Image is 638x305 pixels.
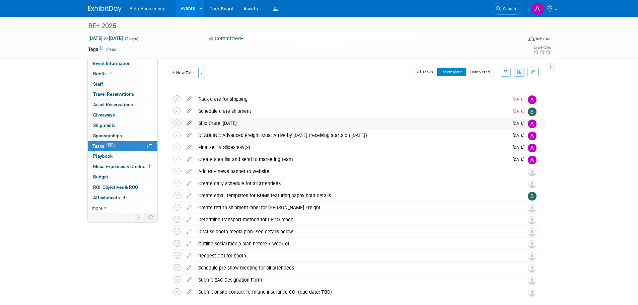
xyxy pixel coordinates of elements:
[93,123,116,128] span: Shipments
[92,143,115,149] span: Tasks
[195,178,514,189] div: Create daily schedule for all attendees
[88,35,123,41] span: [DATE] [DATE]
[88,89,157,99] a: Travel Reservations
[528,228,537,237] img: Unassigned
[106,143,115,148] span: 63%
[528,36,535,41] img: Format-Inperson.png
[93,61,131,66] span: Event Information
[536,36,552,41] div: In-Person
[528,132,537,140] img: Anne Mertens
[92,205,102,211] span: more
[183,253,195,259] a: edit
[513,109,528,113] span: [DATE]
[88,162,157,172] a: Misc. Expenses & Credits1
[109,72,112,75] i: Booth reservation complete
[122,195,127,200] span: 4
[88,69,157,79] a: Booth
[88,182,157,193] a: ROI, Objectives & ROO
[183,289,195,295] a: edit
[183,108,195,114] a: edit
[195,226,514,237] div: Discuss booth media plan. See details below.
[412,68,438,76] button: All Tasks
[183,120,195,126] a: edit
[437,68,466,76] button: Incomplete
[183,205,195,211] a: edit
[195,190,514,201] div: Create email templates for BDMs featuring happy hour details
[195,286,514,298] div: Submit onsite contact form and insurance COI (due date: TBD)
[483,35,552,45] div: Event Format
[183,96,195,102] a: edit
[528,168,537,176] img: Unassigned
[93,153,113,159] span: Playbook
[88,193,157,203] a: Attachments4
[93,102,133,107] span: Asset Reservations
[183,277,195,283] a: edit
[183,217,195,223] a: edit
[528,156,537,164] img: Anne Mertens
[528,192,537,201] img: Sara Dorsey
[195,105,509,117] div: Schedule crate shipment
[183,156,195,162] a: edit
[513,97,528,101] span: [DATE]
[88,121,157,131] a: Shipments
[527,68,539,76] a: Refresh
[195,238,514,249] div: Outline social media plan before + week-of
[88,79,157,89] a: Staff
[183,144,195,150] a: edit
[88,59,157,69] a: Event Information
[88,151,157,161] a: Playbook
[195,154,509,165] div: Create shot list and send to marketing team
[492,3,522,15] a: Search
[105,47,117,52] a: Edit
[195,262,514,274] div: Schedule pre-show meeting for all attendees
[183,229,195,235] a: edit
[528,144,537,152] img: Anne Mertens
[183,241,195,247] a: edit
[501,6,516,11] span: Search
[93,174,108,179] span: Budget
[513,133,528,138] span: [DATE]
[533,46,551,49] div: Event Rating
[195,93,509,105] div: Pack crate for shipping
[513,145,528,150] span: [DATE]
[130,6,165,11] span: Beta Engineering
[183,265,195,271] a: edit
[93,164,152,169] span: Misc. Expenses & Credits
[86,20,512,32] div: RE+ 2025
[513,157,528,162] span: [DATE]
[528,120,537,128] img: Anne Mertens
[528,240,537,249] img: Unassigned
[195,130,509,141] div: DEADLINE: Advanced Freight Must Arrive by [DATE] (receiving starts on [DATE])
[88,110,157,120] a: Giveaways
[102,35,109,41] span: to
[195,250,514,261] div: Request COI for booth
[528,264,537,273] img: Unassigned
[93,133,122,138] span: Sponsorships
[93,91,134,97] span: Travel Reservations
[528,216,537,225] img: Unassigned
[147,164,152,169] span: 1
[88,6,122,12] img: ExhibitDay
[528,107,537,116] img: Sara Dorsey
[195,142,509,153] div: Finalize TV Slideshow(s)
[88,131,157,141] a: Sponsorships
[88,141,157,151] a: Tasks63%
[528,288,537,297] img: Unassigned
[528,180,537,188] img: Unassigned
[183,168,195,174] a: edit
[144,213,157,222] td: Toggle Event Tabs
[93,81,103,87] span: Staff
[93,184,138,190] span: ROI, Objectives & ROO
[183,180,195,186] a: edit
[88,46,117,53] td: Tags
[88,172,157,182] a: Budget
[528,252,537,261] img: Unassigned
[93,71,114,76] span: Booth
[195,274,514,286] div: Submit EAC Designation Form
[93,112,115,118] span: Giveaways
[206,35,246,42] button: Committed
[168,68,199,78] button: New Task
[195,202,514,213] div: Create return shipment label for [PERSON_NAME] Freight
[132,213,144,222] td: Personalize Event Tab Strip
[183,193,195,199] a: edit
